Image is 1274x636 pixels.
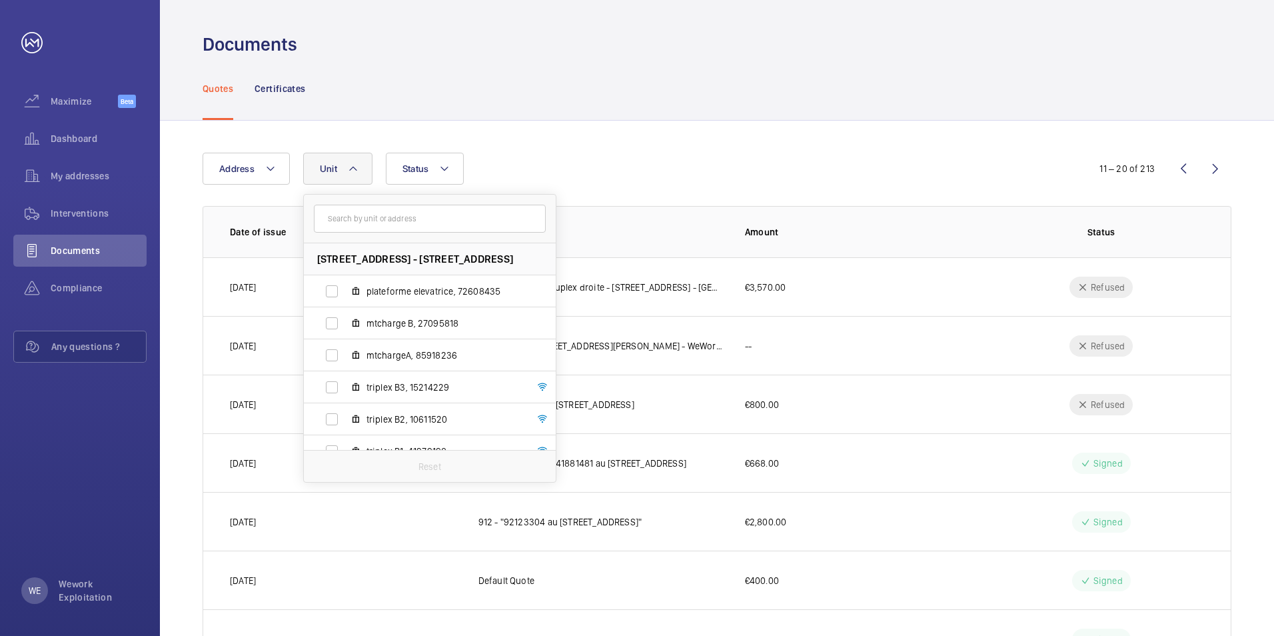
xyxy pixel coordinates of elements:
p: €800.00 [745,398,779,411]
span: Compliance [51,281,147,295]
p: 6201 - 41358370 Duplex droite - [STREET_ADDRESS] - [GEOGRAPHIC_DATA][STREET_ADDRESS] [478,281,724,294]
p: €400.00 [745,574,779,587]
p: Certificates [255,82,305,95]
span: Interventions [51,207,147,220]
span: Status [402,163,429,174]
span: Address [219,163,255,174]
span: mtchargeA, 85918236 [366,349,521,362]
input: Search by unit or address [314,205,546,233]
p: Signed [1093,457,1123,470]
p: Description [478,225,724,239]
p: [DATE] [230,574,256,587]
p: WE [29,584,41,597]
p: 5435 - Devis WM - [STREET_ADDRESS] [478,398,634,411]
p: €2,800.00 [745,515,787,529]
p: Quotes [203,82,233,95]
span: mtcharge B, 27095818 [366,317,521,330]
p: [DATE] [230,281,256,294]
button: Address [203,153,290,185]
p: -- [745,339,752,353]
p: Signed [1093,574,1123,587]
p: Status [998,225,1204,239]
div: 11 – 20 of 213 [1099,162,1155,175]
p: Date of issue [230,225,457,239]
span: triplex B3, 15214229 [366,381,521,394]
p: [DATE] [230,515,256,529]
span: Unit [320,163,337,174]
p: Refused [1091,339,1125,353]
span: Dashboard [51,132,147,145]
p: Q00005773 - [STREET_ADDRESS][PERSON_NAME] - WeWork - WeWork Exploitation [478,339,724,353]
span: [STREET_ADDRESS] - [STREET_ADDRESS] [317,252,513,266]
span: Documents [51,244,147,257]
span: Maximize [51,95,118,108]
span: Beta [118,95,136,108]
button: Unit [303,153,372,185]
p: Signed [1093,515,1123,529]
p: 2203 - Devis WM - 41881481 au [STREET_ADDRESS] [478,457,686,470]
p: [DATE] [230,339,256,353]
span: My addresses [51,169,147,183]
p: €668.00 [745,457,779,470]
p: 912 - "92123304 au [STREET_ADDRESS]" [478,515,642,529]
p: €3,570.00 [745,281,786,294]
p: [DATE] [230,457,256,470]
span: triplex B1, 41979198 [366,445,521,458]
p: Reset [418,460,441,473]
p: Amount [745,225,977,239]
p: [DATE] [230,398,256,411]
p: Refused [1091,281,1125,294]
p: Wework Exploitation [59,577,139,604]
p: Default Quote [478,574,534,587]
span: Any questions ? [51,340,146,353]
span: triplex B2, 10611520 [366,413,521,426]
span: plateforme elevatrice, 72608435 [366,285,521,298]
p: Refused [1091,398,1125,411]
button: Status [386,153,464,185]
h1: Documents [203,32,297,57]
